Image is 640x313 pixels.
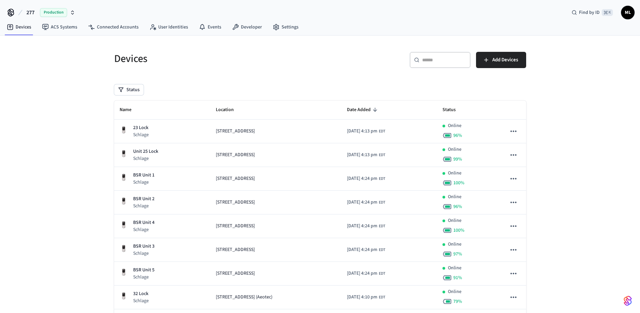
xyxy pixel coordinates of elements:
[448,288,461,295] p: Online
[40,8,67,17] span: Production
[379,247,385,253] span: EDT
[120,197,128,205] img: Yale Assure Touchscreen Wifi Smart Lock, Satin Nickel, Front
[448,146,461,153] p: Online
[133,250,154,257] p: Schlage
[216,175,255,182] span: [STREET_ADDRESS]
[133,267,154,274] p: BSR Unit 5
[347,175,377,182] span: [DATE] 4:24 pm
[347,199,377,206] span: [DATE] 4:24 pm
[1,21,37,33] a: Devices
[379,152,385,158] span: EDT
[37,21,83,33] a: ACS Systems
[624,295,632,306] img: SeamLogoGradient.69752ec5.svg
[114,84,144,95] button: Status
[347,223,377,230] span: [DATE] 4:24 pm
[448,217,461,224] p: Online
[216,294,272,301] span: [STREET_ADDRESS] (Aeotec)
[133,290,149,297] p: 32 Lock
[453,203,462,210] span: 96 %
[448,193,461,201] p: Online
[453,180,464,186] span: 100 %
[379,223,385,229] span: EDT
[120,292,128,300] img: Yale Assure Touchscreen Wifi Smart Lock, Satin Nickel, Front
[347,128,377,135] span: [DATE] 4:13 pm
[347,246,385,253] div: America/New_York
[347,223,385,230] div: America/New_York
[26,8,35,17] span: 277
[347,199,385,206] div: America/New_York
[144,21,193,33] a: User Identities
[347,246,377,253] span: [DATE] 4:24 pm
[133,203,154,209] p: Schlage
[379,294,385,300] span: EDT
[347,175,385,182] div: America/New_York
[379,176,385,182] span: EDT
[133,172,154,179] p: BSR Unit 1
[579,9,600,16] span: Find by ID
[379,128,385,134] span: EDT
[120,221,128,229] img: Yale Assure Touchscreen Wifi Smart Lock, Satin Nickel, Front
[453,227,464,234] span: 100 %
[492,56,518,64] span: Add Devices
[442,105,464,115] span: Status
[120,105,140,115] span: Name
[476,52,526,68] button: Add Devices
[133,179,154,186] p: Schlage
[83,21,144,33] a: Connected Accounts
[133,195,154,203] p: BSR Unit 2
[216,199,255,206] span: [STREET_ADDRESS]
[347,270,377,277] span: [DATE] 4:24 pm
[453,274,462,281] span: 91 %
[193,21,227,33] a: Events
[216,105,243,115] span: Location
[216,128,255,135] span: [STREET_ADDRESS]
[216,246,255,253] span: [STREET_ADDRESS]
[120,173,128,182] img: Yale Assure Touchscreen Wifi Smart Lock, Satin Nickel, Front
[566,6,618,19] div: Find by ID⌘ K
[114,52,316,66] h5: Devices
[622,6,634,19] span: ML
[453,298,462,305] span: 79 %
[448,122,461,129] p: Online
[453,156,462,163] span: 99 %
[227,21,267,33] a: Developer
[448,241,461,248] p: Online
[347,128,385,135] div: America/New_York
[379,271,385,277] span: EDT
[347,294,385,301] div: America/New_York
[133,274,154,280] p: Schlage
[133,219,154,226] p: BSR Unit 4
[120,268,128,276] img: Yale Assure Touchscreen Wifi Smart Lock, Satin Nickel, Front
[216,151,255,159] span: [STREET_ADDRESS]
[133,131,149,138] p: Schlage
[216,223,255,230] span: [STREET_ADDRESS]
[448,170,461,177] p: Online
[133,297,149,304] p: Schlage
[133,243,154,250] p: BSR Unit 3
[347,294,377,301] span: [DATE] 4:10 pm
[133,155,158,162] p: Schlage
[621,6,635,19] button: ML
[216,270,255,277] span: [STREET_ADDRESS]
[347,151,385,159] div: America/New_York
[133,124,149,131] p: 23 Lock
[453,251,462,257] span: 97 %
[453,132,462,139] span: 96 %
[347,151,377,159] span: [DATE] 4:13 pm
[133,148,158,155] p: Unit 25 Lock
[379,200,385,206] span: EDT
[133,226,154,233] p: Schlage
[120,126,128,134] img: Yale Assure Touchscreen Wifi Smart Lock, Satin Nickel, Front
[347,270,385,277] div: America/New_York
[120,245,128,253] img: Yale Assure Touchscreen Wifi Smart Lock, Satin Nickel, Front
[347,105,379,115] span: Date Added
[448,265,461,272] p: Online
[267,21,304,33] a: Settings
[602,9,613,16] span: ⌘ K
[120,150,128,158] img: Yale Assure Touchscreen Wifi Smart Lock, Satin Nickel, Front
